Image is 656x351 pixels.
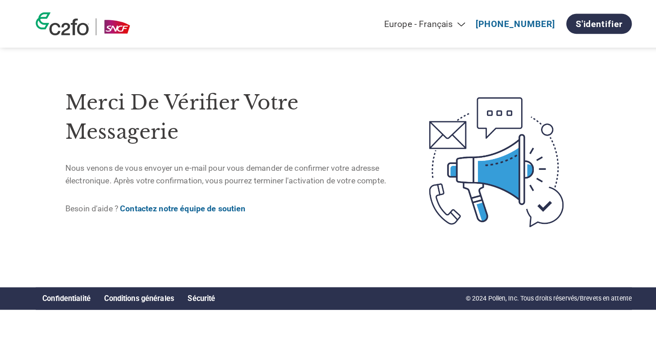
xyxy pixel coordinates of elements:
a: Confidentialité [42,289,89,298]
a: Conditions générales [103,289,171,298]
p: Besoin d'aide ? [64,199,384,211]
h1: Merci de vérifier votre messagerie [64,87,384,145]
a: Contactez notre équipe de soutien [118,201,242,210]
a: [PHONE_NUMBER] [468,18,546,29]
a: Sécurité [185,289,212,298]
img: SNCF [101,18,129,35]
img: c2fo logo [35,12,87,35]
p: Nous venons de vous envoyer un e-mail pour vous demander de confirmer votre adresse électronique.... [64,160,384,183]
p: © 2024 Pollen, Inc. Tous droits réservés/Brevets en attente [458,289,621,298]
img: open-email [384,79,592,240]
a: S'identifier [557,14,621,33]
